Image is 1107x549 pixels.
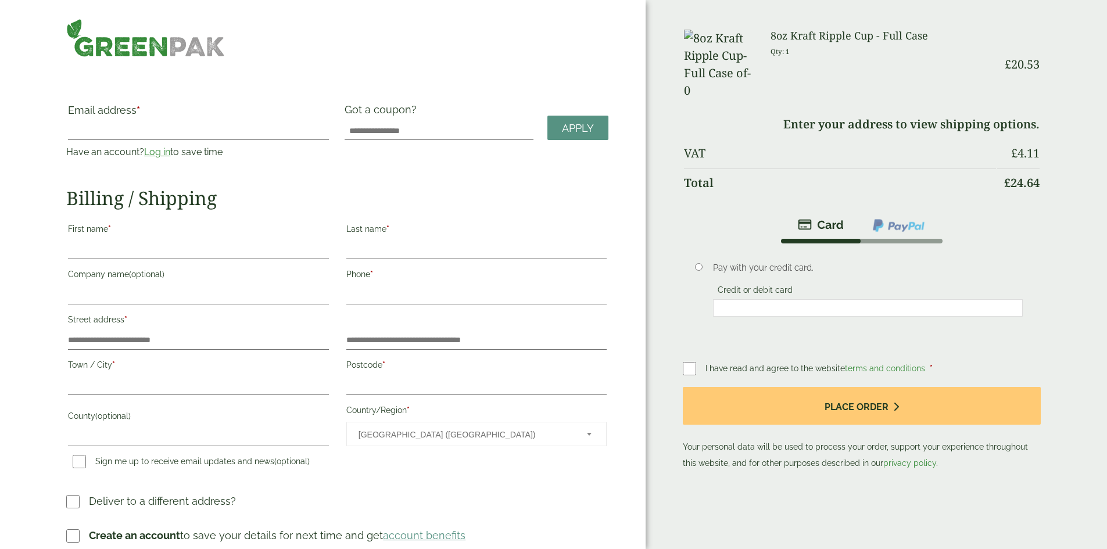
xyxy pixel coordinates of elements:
label: Phone [346,266,607,286]
abbr: required [112,360,115,369]
a: Log in [144,146,170,157]
label: Town / City [68,357,328,376]
span: I have read and agree to the website [705,364,927,373]
span: Apply [562,122,594,135]
p: Pay with your credit card. [713,261,1023,274]
label: First name [68,221,328,241]
a: account benefits [383,529,465,541]
span: Country/Region [346,422,607,446]
th: VAT [684,139,995,167]
label: Company name [68,266,328,286]
p: Have an account? to save time [66,145,330,159]
img: stripe.png [798,218,844,232]
bdi: 4.11 [1011,145,1040,161]
p: Your personal data will be used to process your order, support your experience throughout this we... [683,387,1040,471]
span: (optional) [95,411,131,421]
button: Place order [683,387,1040,425]
abbr: required [124,315,127,324]
span: (optional) [274,457,310,466]
td: Enter your address to view shipping options. [684,110,1039,138]
abbr: required [386,224,389,234]
img: GreenPak Supplies [66,19,225,57]
a: privacy policy [883,458,936,468]
small: Qty: 1 [771,47,790,56]
input: Sign me up to receive email updates and news(optional) [73,455,86,468]
label: Country/Region [346,402,607,422]
label: Got a coupon? [345,103,421,121]
a: Apply [547,116,608,141]
span: £ [1005,56,1011,72]
span: (optional) [129,270,164,279]
img: ppcp-gateway.png [872,218,926,233]
span: £ [1004,175,1011,191]
iframe: Secure payment input frame [716,303,1019,313]
abbr: required [382,360,385,369]
label: Last name [346,221,607,241]
abbr: required [137,104,140,116]
span: United Kingdom (UK) [359,422,571,447]
a: terms and conditions [845,364,925,373]
label: Street address [68,311,328,331]
bdi: 20.53 [1005,56,1040,72]
abbr: required [108,224,111,234]
label: Sign me up to receive email updates and news [68,457,314,469]
label: Credit or debit card [713,285,797,298]
abbr: required [407,406,410,415]
abbr: required [370,270,373,279]
span: £ [1011,145,1018,161]
img: 8oz Kraft Ripple Cup-Full Case of-0 [684,30,757,99]
label: County [68,408,328,428]
h3: 8oz Kraft Ripple Cup - Full Case [771,30,995,42]
th: Total [684,168,995,197]
p: Deliver to a different address? [89,493,236,509]
label: Email address [68,105,328,121]
label: Postcode [346,357,607,376]
strong: Create an account [89,529,180,541]
abbr: required [930,364,933,373]
p: to save your details for next time and get [89,528,465,543]
bdi: 24.64 [1004,175,1040,191]
h2: Billing / Shipping [66,187,608,209]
